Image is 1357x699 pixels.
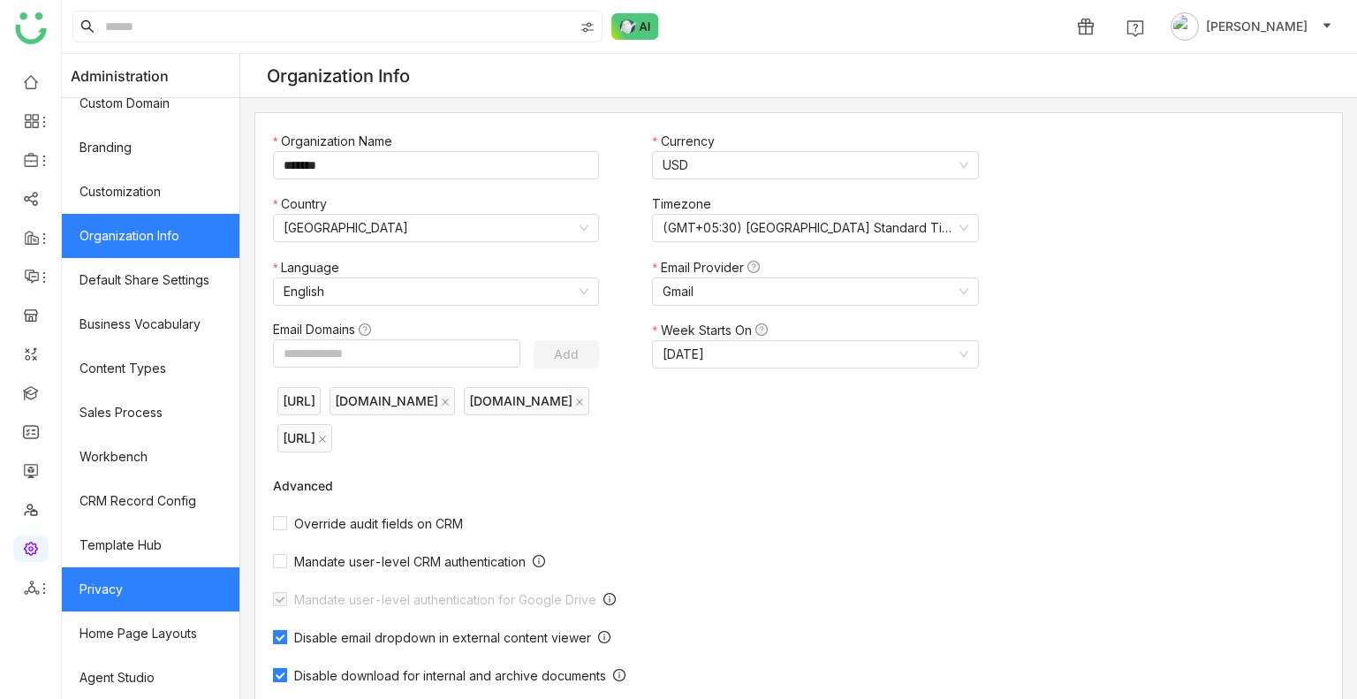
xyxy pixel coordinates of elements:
img: ask-buddy-normal.svg [611,13,659,40]
span: Administration [71,54,169,98]
a: Branding [62,125,239,170]
nz-tag: [URL] [277,424,332,452]
nz-select-item: Gmail [663,278,967,305]
img: avatar [1171,12,1199,41]
a: Default Share Settings [62,258,239,302]
a: Privacy [62,567,239,612]
nz-select-item: USD [663,152,967,179]
a: Content Types [62,346,239,391]
nz-select-item: United States [284,215,588,241]
img: help.svg [1126,19,1144,37]
nz-tag: [DOMAIN_NAME] [330,387,455,415]
span: Disable email dropdown in external content viewer [287,630,598,645]
img: search-type.svg [580,20,595,34]
span: [PERSON_NAME] [1206,17,1308,36]
a: Organization Info [62,214,239,258]
label: Organization Name [273,132,401,151]
nz-select-item: (GMT+05:30) India Standard Time (Asia/Kolkata) [663,215,967,241]
span: Override audit fields on CRM [287,516,470,531]
span: Mandate user-level CRM authentication [287,554,533,569]
nz-select-item: Monday [663,341,967,368]
nz-select-item: English [284,278,588,305]
label: Timezone [652,194,720,214]
span: Disable download for internal and archive documents [287,668,613,683]
label: Week Starts On [652,321,776,340]
a: Workbench [62,435,239,479]
label: Email Domains [273,320,380,339]
label: Country [273,194,336,214]
a: Custom Domain [62,81,239,125]
img: logo [15,12,47,44]
nz-tag: [URL] [277,387,321,415]
div: Organization Info [267,65,410,87]
nz-tag: [DOMAIN_NAME] [464,387,589,415]
a: Business Vocabulary [62,302,239,346]
a: CRM Record Config [62,479,239,523]
a: Sales Process [62,391,239,435]
label: Email Provider [652,258,768,277]
a: Home Page Layouts [62,612,239,656]
label: Currency [652,132,723,151]
span: Mandate user-level authentication for Google Drive [287,592,603,607]
button: Add [534,340,599,368]
a: Customization [62,170,239,214]
label: Language [273,258,348,277]
div: Advanced [273,478,998,493]
a: Template Hub [62,523,239,567]
button: [PERSON_NAME] [1167,12,1336,41]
